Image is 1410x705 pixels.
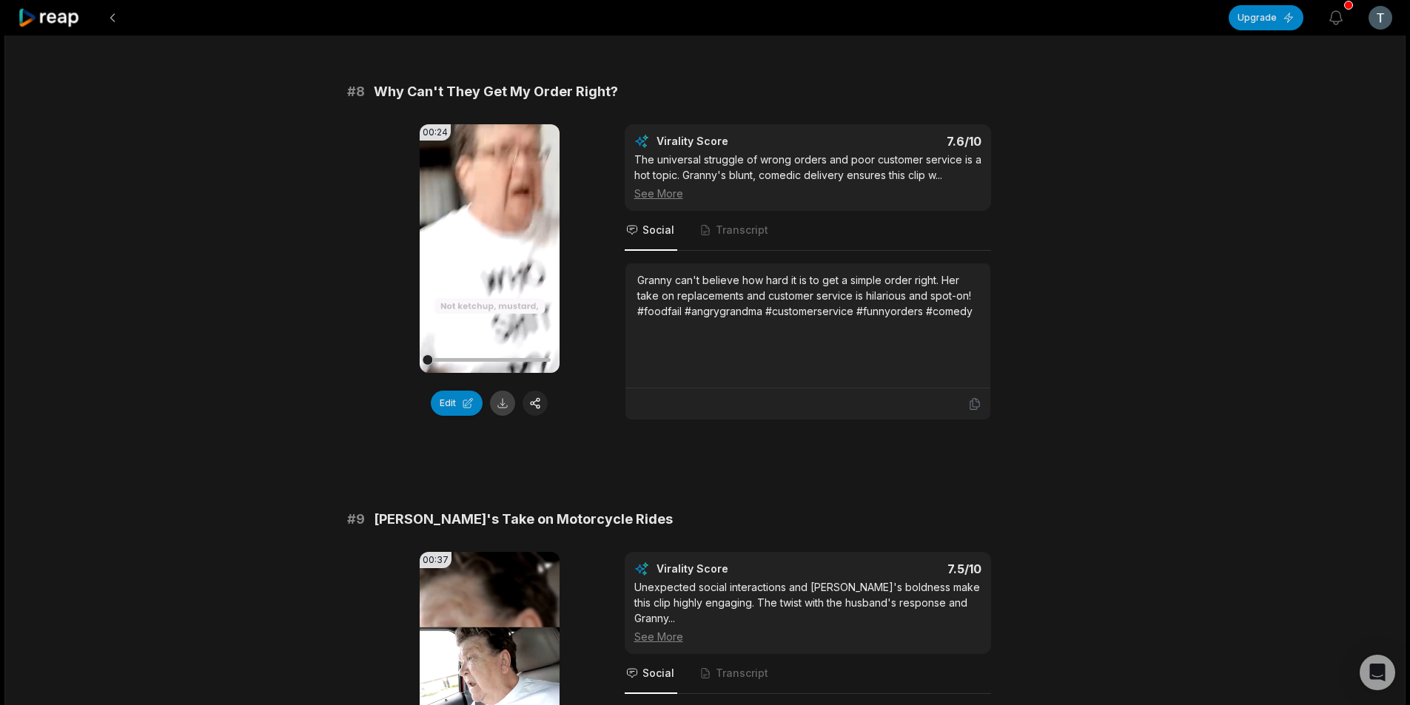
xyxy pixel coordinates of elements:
div: Granny can't believe how hard it is to get a simple order right. Her take on replacements and cus... [637,272,978,319]
div: The universal struggle of wrong orders and poor customer service is a hot topic. Granny's blunt, ... [634,152,981,201]
div: 7.5 /10 [822,561,981,576]
div: 7.6 /10 [822,134,981,149]
span: Transcript [716,666,768,681]
video: Your browser does not support mp4 format. [420,124,560,373]
nav: Tabs [625,211,991,251]
div: Unexpected social interactions and [PERSON_NAME]'s boldness make this clip highly engaging. The t... [634,579,981,644]
span: [PERSON_NAME]'s Take on Motorcycle Rides [374,509,673,530]
button: Edit [431,391,483,416]
span: Social [642,666,674,681]
div: See More [634,186,981,201]
div: Virality Score [657,561,816,576]
span: # 8 [347,81,365,102]
div: Virality Score [657,134,816,149]
div: Open Intercom Messenger [1360,655,1395,690]
span: Why Can't They Get My Order Right? [374,81,618,102]
div: See More [634,629,981,644]
span: Transcript [716,223,768,237]
nav: Tabs [625,654,991,694]
span: # 9 [347,509,365,530]
span: Social [642,223,674,237]
button: Upgrade [1229,5,1303,30]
